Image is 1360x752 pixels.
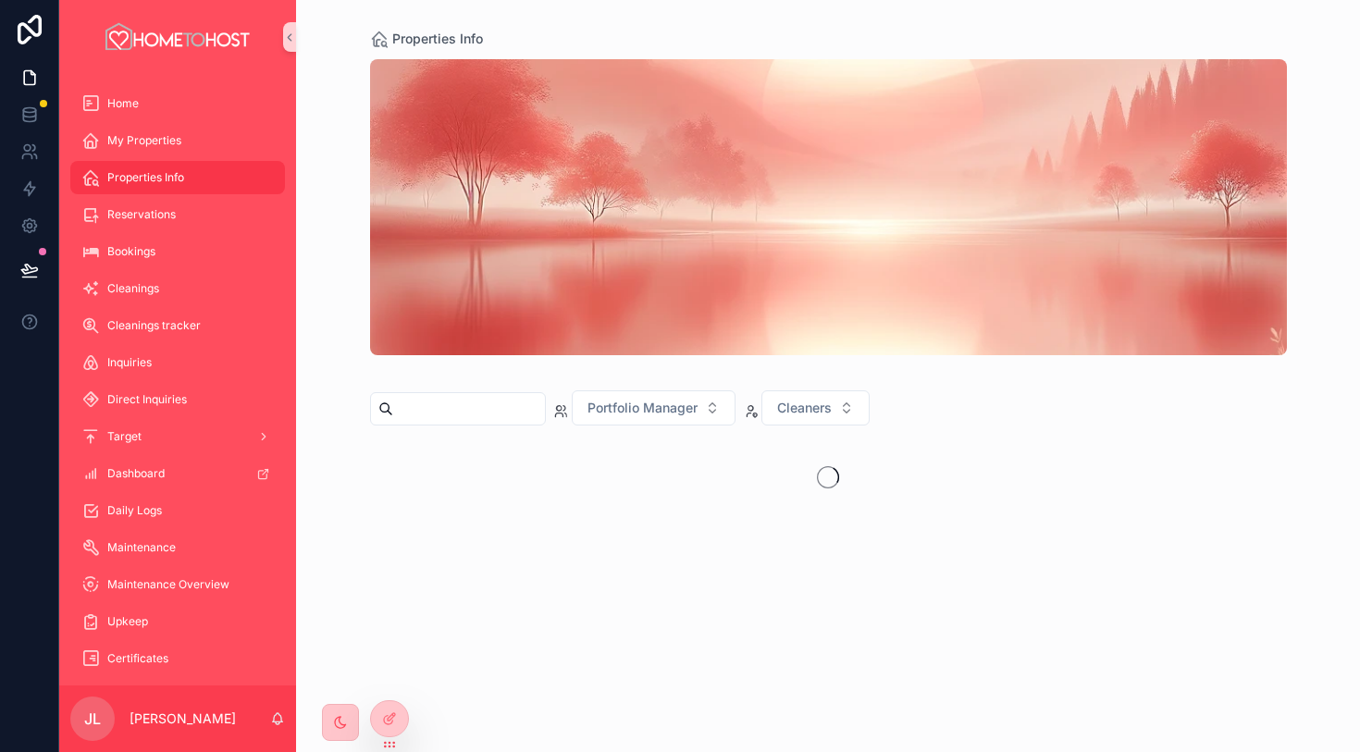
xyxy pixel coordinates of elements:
a: Inquiries [70,346,285,379]
p: [PERSON_NAME] [130,709,236,728]
span: Properties Info [107,170,184,185]
span: My Properties [107,133,181,148]
span: JL [84,708,101,730]
a: Properties Info [70,161,285,194]
a: Cleanings tracker [70,309,285,342]
a: Bookings [70,235,285,268]
a: Maintenance Overview [70,568,285,601]
span: Portfolio Manager [587,399,698,417]
div: scrollable content [59,74,296,685]
span: Dashboard [107,466,165,481]
span: Cleanings [107,281,159,296]
a: Direct Inquiries [70,383,285,416]
span: Cleaners [777,399,832,417]
a: Target [70,420,285,453]
a: Upkeep [70,605,285,638]
button: Select Button [761,390,870,425]
span: Properties Info [392,30,483,48]
span: Cleanings tracker [107,318,201,333]
span: Reservations [107,207,176,222]
a: Reservations [70,198,285,231]
button: Select Button [572,390,736,425]
a: My Properties [70,124,285,157]
a: Daily Logs [70,494,285,527]
span: Maintenance [107,540,176,555]
span: Direct Inquiries [107,392,187,407]
span: Target [107,429,142,444]
iframe: Spotlight [2,89,35,122]
span: Maintenance Overview [107,577,229,592]
a: Dashboard [70,457,285,490]
img: App logo [103,22,253,52]
span: Daily Logs [107,503,162,518]
a: Certificates [70,642,285,675]
span: Upkeep [107,614,148,629]
span: Certificates [107,651,168,666]
span: Inquiries [107,355,152,370]
a: Cleanings [70,272,285,305]
a: Maintenance [70,531,285,564]
a: Home [70,87,285,120]
a: Properties Info [370,30,483,48]
span: Home [107,96,139,111]
span: Bookings [107,244,155,259]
